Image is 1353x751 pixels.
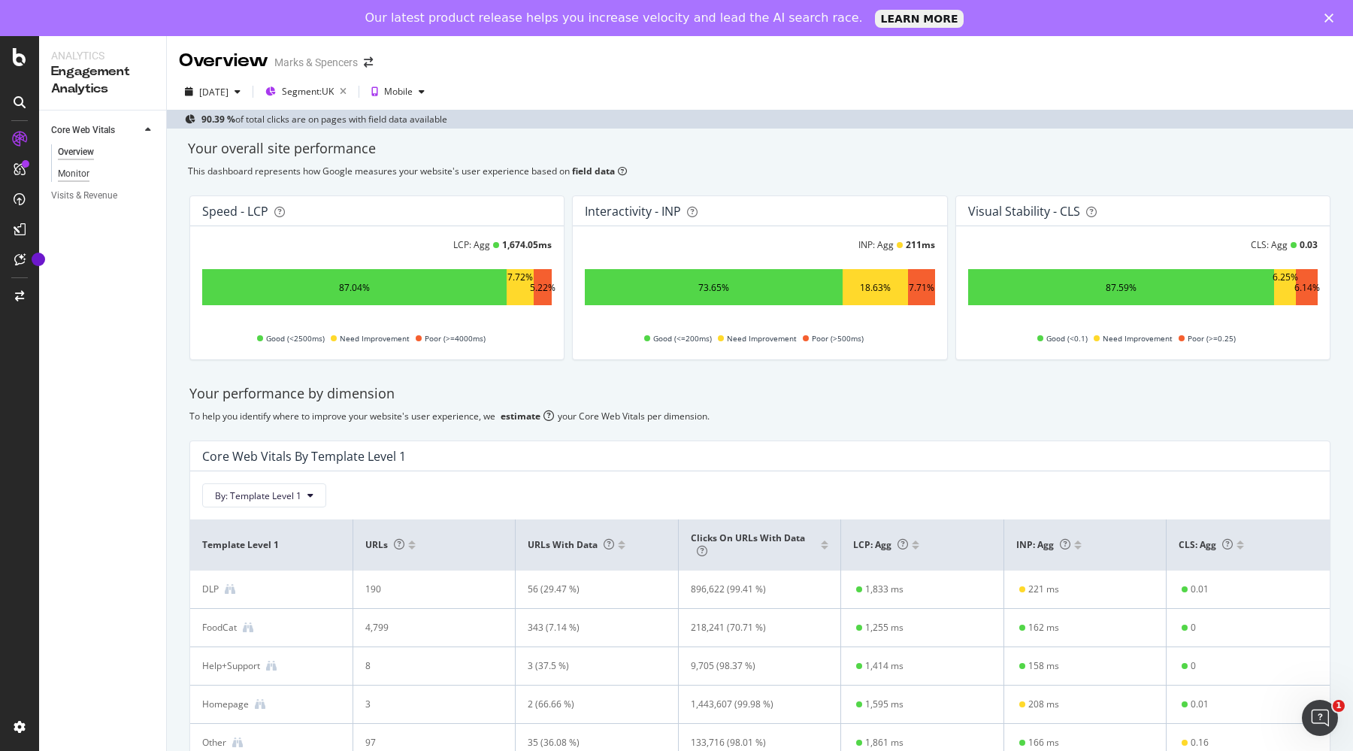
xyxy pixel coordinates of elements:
div: Visits & Revenue [51,188,117,204]
div: 7.71% [909,281,934,294]
div: Marks & Spencers [274,55,358,70]
div: 208 ms [1028,698,1059,711]
span: Poor (>500ms) [812,329,864,347]
div: CLS: Agg [1251,238,1288,251]
button: Segment:UK [259,80,353,104]
div: 1,833 ms [865,583,904,596]
div: 0 [1191,659,1196,673]
div: Other [202,736,226,749]
span: CLS: Agg [1179,538,1233,551]
span: URLs with data [528,538,614,551]
span: 1 [1333,700,1345,712]
div: 8 [365,659,489,673]
button: [DATE] [179,80,247,104]
span: URLs [365,538,404,551]
div: 73.65% [698,281,729,294]
div: Interactivity - INP [585,204,681,219]
div: 0.01 [1191,698,1209,711]
button: By: Template Level 1 [202,483,326,507]
div: 0.16 [1191,736,1209,749]
div: Help+Support [202,659,260,673]
div: Homepage [202,698,249,711]
div: 2 (66.66 %) [528,698,652,711]
div: Our latest product release helps you increase velocity and lead the AI search race. [365,11,863,26]
div: arrow-right-arrow-left [364,57,373,68]
div: 5.22% [530,281,555,294]
div: Monitor [58,166,89,182]
a: Core Web Vitals [51,123,141,138]
div: Core Web Vitals [51,123,115,138]
div: DLP [202,583,219,596]
div: 0.01 [1191,583,1209,596]
div: 3 [365,698,489,711]
div: 87.59% [1106,281,1137,294]
span: By: Template Level 1 [215,489,301,502]
div: To help you identify where to improve your website's user experience, we your Core Web Vitals per... [189,410,1330,422]
span: Poor (>=0.25) [1188,329,1236,347]
div: 211 ms [906,238,935,251]
div: INP: Agg [858,238,894,251]
div: 1,255 ms [865,621,904,634]
div: 4,799 [365,621,489,634]
div: 343 (7.14 %) [528,621,652,634]
span: Need Improvement [1103,329,1173,347]
div: 1,443,607 (99.98 %) [691,698,815,711]
div: [DATE] [199,86,229,98]
div: 1,595 ms [865,698,904,711]
div: Tooltip anchor [32,253,45,266]
div: FoodCat [202,621,237,634]
span: Good (<2500ms) [266,329,325,347]
span: Need Improvement [727,329,797,347]
a: LEARN MORE [875,10,964,28]
div: Visual Stability - CLS [968,204,1080,219]
div: Speed - LCP [202,204,268,219]
div: 0 [1191,621,1196,634]
div: 9,705 (98.37 %) [691,659,815,673]
div: 7.72% [507,271,533,304]
div: 133,716 (98.01 %) [691,736,815,749]
div: 1,414 ms [865,659,904,673]
div: 221 ms [1028,583,1059,596]
div: 218,241 (70.71 %) [691,621,815,634]
div: 190 [365,583,489,596]
div: Mobile [384,87,413,96]
div: 18.63% [860,281,891,294]
span: LCP: Agg [853,538,908,551]
div: Overview [58,144,94,160]
span: Poor (>=4000ms) [425,329,486,347]
a: Overview [58,144,156,160]
div: 166 ms [1028,736,1059,749]
div: 6.14% [1294,281,1320,294]
button: Mobile [365,80,431,104]
div: 158 ms [1028,659,1059,673]
div: 6.25% [1273,271,1298,304]
div: 35 (36.08 %) [528,736,652,749]
div: of total clicks are on pages with field data available [201,113,447,126]
div: LCP: Agg [453,238,490,251]
div: 87.04% [339,281,370,294]
div: estimate [501,410,540,422]
div: Analytics [51,48,154,63]
b: 90.39 % [201,113,235,126]
span: Good (<0.1) [1046,329,1088,347]
a: Monitor [58,166,156,182]
span: Segment: UK [282,85,334,98]
div: Your performance by dimension [189,384,1330,404]
div: 56 (29.47 %) [528,583,652,596]
span: INP: Agg [1016,538,1070,551]
span: Need Improvement [340,329,410,347]
iframe: Intercom live chat [1302,700,1338,736]
div: 896,622 (99.41 %) [691,583,815,596]
span: Template Level 1 [202,538,337,552]
div: 1,861 ms [865,736,904,749]
div: 3 (37.5 %) [528,659,652,673]
div: 0.03 [1300,238,1318,251]
span: Clicks on URLs with data [691,531,805,558]
div: Core Web Vitals By Template Level 1 [202,449,406,464]
div: 97 [365,736,489,749]
span: Good (<=200ms) [653,329,712,347]
div: 1,674.05 ms [502,238,552,251]
div: Close [1324,14,1339,23]
a: Visits & Revenue [51,188,156,204]
div: Overview [179,48,268,74]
